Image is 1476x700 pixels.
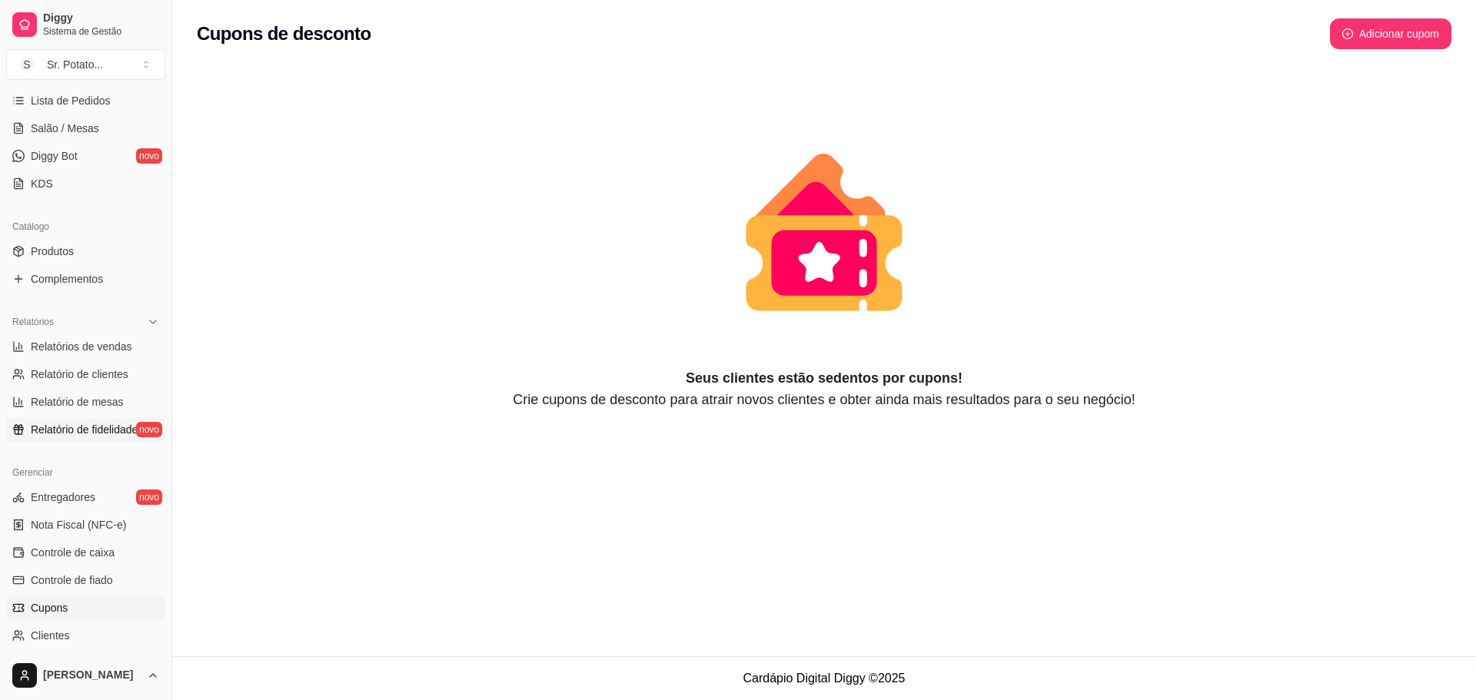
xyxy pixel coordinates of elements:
[6,49,165,80] button: Select a team
[197,22,371,46] h2: Cupons de desconto
[31,517,126,532] span: Nota Fiscal (NFC-e)
[1342,28,1353,39] span: plus-circle
[197,367,1451,389] article: Seus clientes estão sedentos por cupons!
[31,93,111,108] span: Lista de Pedidos
[6,417,165,442] a: Relatório de fidelidadenovo
[6,214,165,239] div: Catálogo
[6,595,165,620] a: Cupons
[31,339,132,354] span: Relatórios de vendas
[31,271,103,287] span: Complementos
[6,267,165,291] a: Complementos
[31,121,99,136] span: Salão / Mesas
[31,367,128,382] span: Relatório de clientes
[6,657,165,694] button: [PERSON_NAME]
[43,668,141,682] span: [PERSON_NAME]
[31,628,70,643] span: Clientes
[43,25,159,38] span: Sistema de Gestão
[197,389,1451,410] article: Crie cupons de desconto para atrair novos clientes e obter ainda mais resultados para o seu negócio!
[6,334,165,359] a: Relatórios de vendas
[31,394,124,410] span: Relatório de mesas
[43,12,159,25] span: Diggy
[31,176,53,191] span: KDS
[19,57,35,72] span: S
[6,144,165,168] a: Diggy Botnovo
[6,116,165,141] a: Salão / Mesas
[1330,18,1451,49] button: plus-circleAdicionar cupom
[6,513,165,537] a: Nota Fiscal (NFC-e)
[197,98,1451,367] div: animation
[6,171,165,196] a: KDS
[6,88,165,113] a: Lista de Pedidos
[31,489,95,505] span: Entregadores
[31,244,74,259] span: Produtos
[6,485,165,509] a: Entregadoresnovo
[6,568,165,592] a: Controle de fiado
[6,623,165,648] a: Clientes
[31,572,113,588] span: Controle de fiado
[47,57,103,72] div: Sr. Potato ...
[6,6,165,43] a: DiggySistema de Gestão
[31,545,115,560] span: Controle de caixa
[31,148,78,164] span: Diggy Bot
[6,390,165,414] a: Relatório de mesas
[31,422,138,437] span: Relatório de fidelidade
[172,656,1476,700] footer: Cardápio Digital Diggy © 2025
[6,540,165,565] a: Controle de caixa
[6,460,165,485] div: Gerenciar
[12,316,54,328] span: Relatórios
[6,362,165,386] a: Relatório de clientes
[31,600,68,615] span: Cupons
[6,239,165,264] a: Produtos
